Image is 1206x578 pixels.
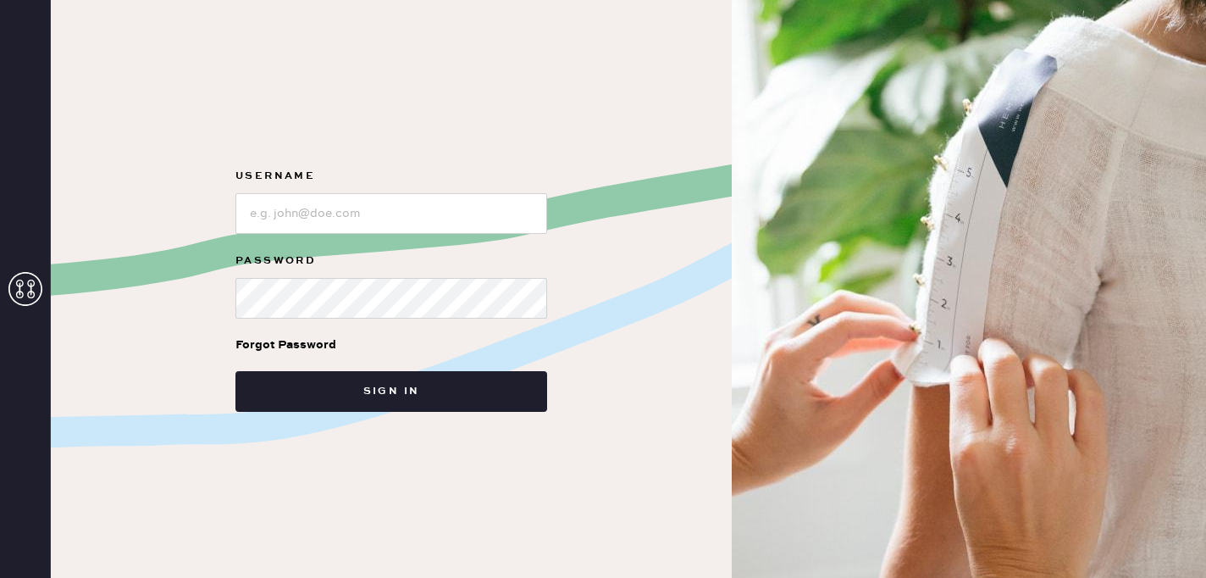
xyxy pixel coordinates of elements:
[235,336,336,354] div: Forgot Password
[235,166,547,186] label: Username
[235,371,547,412] button: Sign in
[235,319,336,371] a: Forgot Password
[235,193,547,234] input: e.g. john@doe.com
[235,251,547,271] label: Password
